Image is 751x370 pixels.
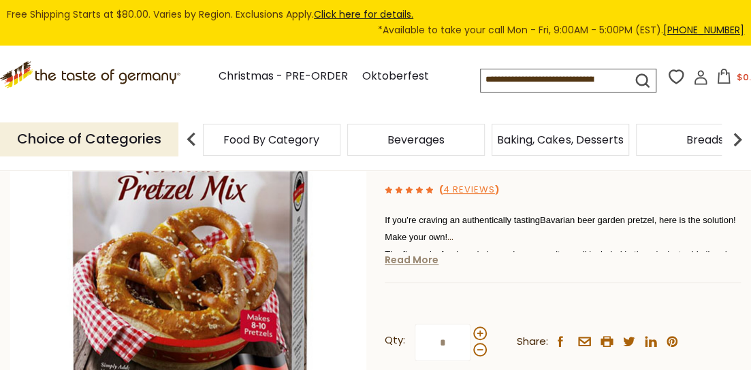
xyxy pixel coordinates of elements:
[497,135,623,145] a: Baking, Cakes, Desserts
[545,215,735,225] span: avarian beer garden pretzel, here is the solution!
[385,215,540,225] span: If you’re craving an authentically tasting
[439,183,499,196] span: ( )
[378,22,744,38] span: *Available to take your call Mon - Fri, 9:00AM - 5:00PM (EST).
[663,23,744,37] a: [PHONE_NUMBER]
[314,7,413,21] a: Click here for details.
[7,7,744,39] div: Free Shipping Starts at $80.00. Varies by Region. Exclusions Apply.
[517,333,548,350] span: Share:
[415,324,470,361] input: Qty:
[385,145,435,171] span: $6.25
[385,332,405,349] strong: Qty:
[443,183,495,197] a: 4 Reviews
[178,126,205,153] img: previous arrow
[724,126,751,153] img: next arrow
[686,135,723,145] a: Breads
[385,229,453,243] span: Make your own!
[362,67,428,86] a: Oktoberfest
[385,253,438,267] a: Read More
[223,135,319,145] a: Food By Category
[385,249,726,276] span: The flour mix, food-grade lye and coarse salt are all included in the mix, just add oil and water.
[540,215,546,225] span: B
[387,135,445,145] a: Beverages
[219,67,348,86] a: Christmas - PRE-ORDER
